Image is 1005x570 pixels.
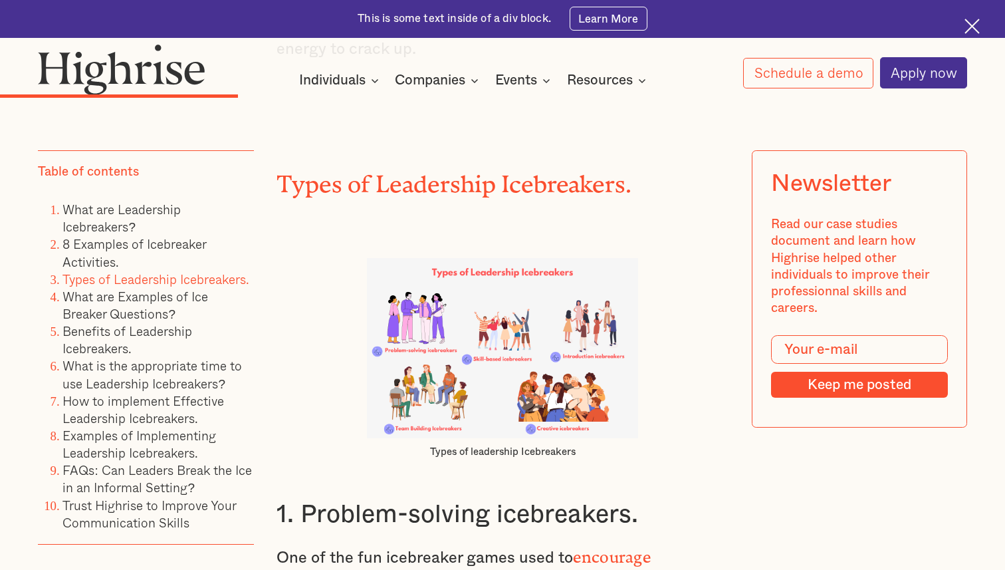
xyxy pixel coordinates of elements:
[62,322,192,358] a: Benefits of Leadership Icebreakers.
[358,11,551,26] div: This is some text inside of a div block.
[277,165,728,192] h2: Types of Leadership Icebreakers.
[277,499,728,530] h3: 1. Problem-solving icebreakers.
[771,372,948,398] input: Keep me posted
[38,44,206,94] img: Highrise logo
[964,19,980,34] img: Cross icon
[62,235,206,271] a: 8 Examples of Icebreaker Activities.
[367,258,638,439] img: Types of leadership Icebreakers
[62,356,242,393] a: What is the appropriate time to use Leadership Icebreakers?
[38,164,139,181] div: Table of contents
[743,58,873,88] a: Schedule a demo
[771,170,891,198] div: Newsletter
[771,336,948,398] form: Modal Form
[62,426,216,462] a: Examples of Implementing Leadership Icebreakers.
[395,72,465,88] div: Companies
[62,391,224,428] a: How to implement Effective Leadership Icebreakers.
[495,72,554,88] div: Events
[62,287,208,323] a: What are Examples of Ice Breaker Questions?
[367,446,638,459] figcaption: Types of leadership Icebreakers
[771,336,948,364] input: Your e-mail
[299,72,383,88] div: Individuals
[299,72,366,88] div: Individuals
[880,57,968,88] a: Apply now
[567,72,650,88] div: Resources
[567,72,633,88] div: Resources
[395,72,483,88] div: Companies
[62,269,249,289] a: Types of Leadership Icebreakers.
[62,496,236,532] a: Trust Highrise to Improve Your Communication Skills
[62,200,181,237] a: What are Leadership Icebreakers?
[570,7,647,31] a: Learn More
[62,461,251,498] a: FAQs: Can Leaders Break the Ice in an Informal Setting?
[495,72,537,88] div: Events
[771,217,948,317] div: Read our case studies document and learn how Highrise helped other individuals to improve their p...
